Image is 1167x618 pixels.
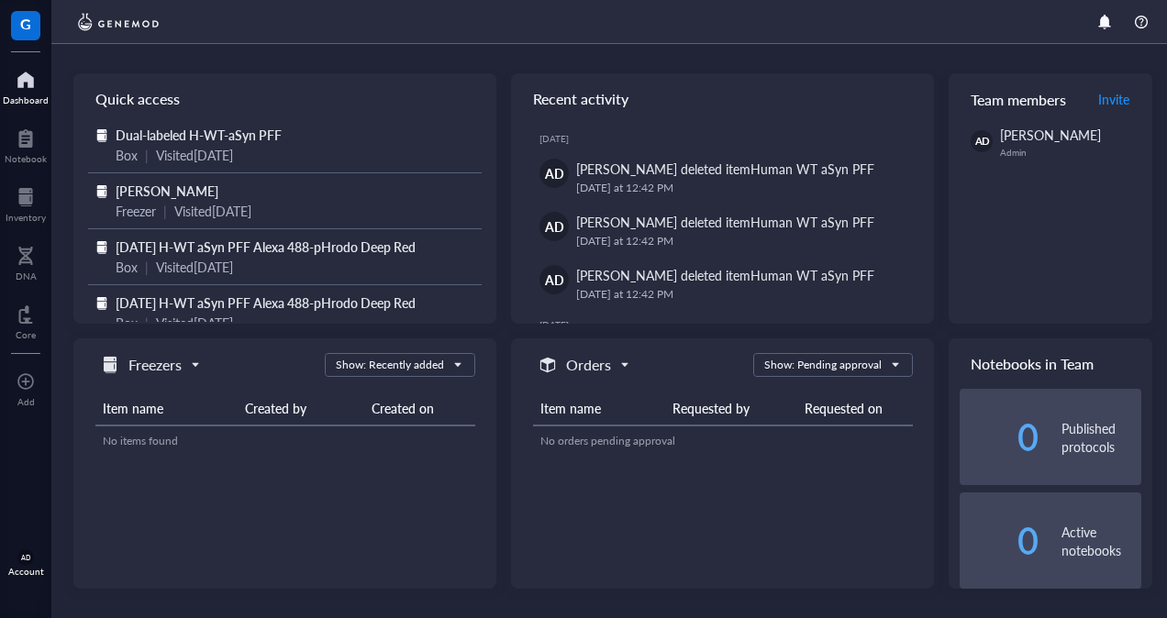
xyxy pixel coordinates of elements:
[8,566,44,577] div: Account
[238,392,364,425] th: Created by
[949,338,1152,389] div: Notebooks in Team
[116,145,138,165] div: Box
[1098,90,1129,108] span: Invite
[1000,126,1101,144] span: [PERSON_NAME]
[764,357,882,373] div: Show: Pending approval
[3,94,49,105] div: Dashboard
[16,241,37,281] a: DNA
[545,163,564,183] span: AD
[540,433,906,449] div: No orders pending approval
[163,201,167,221] div: |
[974,134,989,149] span: AD
[116,182,218,200] span: [PERSON_NAME]
[750,213,874,231] div: Human WT aSyn PFF
[73,73,496,125] div: Quick access
[103,433,468,449] div: No items found
[576,159,874,179] div: [PERSON_NAME] deleted item
[156,145,233,165] div: Visited [DATE]
[145,313,149,333] div: |
[116,126,282,144] span: Dual-labeled H-WT-aSyn PFF
[797,392,913,425] th: Requested on
[6,212,46,223] div: Inventory
[566,354,611,376] h5: Orders
[16,300,36,340] a: Core
[95,392,238,425] th: Item name
[116,293,416,312] span: [DATE] H-WT aSyn PFF Alexa 488-pHrodo Deep Red
[949,73,1152,125] div: Team members
[665,392,797,425] th: Requested by
[1097,84,1130,114] button: Invite
[533,392,665,425] th: Item name
[1000,147,1141,158] div: Admin
[5,153,47,164] div: Notebook
[156,257,233,277] div: Visited [DATE]
[128,354,182,376] h5: Freezers
[545,216,564,237] span: AD
[750,266,874,284] div: Human WT aSyn PFF
[145,145,149,165] div: |
[576,232,905,250] div: [DATE] at 12:42 PM
[145,257,149,277] div: |
[336,357,444,373] div: Show: Recently added
[545,270,564,290] span: AD
[20,12,31,35] span: G
[1061,523,1141,559] div: Active notebooks
[5,124,47,164] a: Notebook
[16,329,36,340] div: Core
[17,396,35,407] div: Add
[116,257,138,277] div: Box
[750,160,874,178] div: Human WT aSyn PFF
[156,313,233,333] div: Visited [DATE]
[364,392,475,425] th: Created on
[1061,419,1141,456] div: Published protocols
[21,554,31,562] span: AD
[960,423,1039,452] div: 0
[16,270,37,281] div: DNA
[6,182,46,223] a: Inventory
[576,265,874,285] div: [PERSON_NAME] deleted item
[116,237,416,256] span: [DATE] H-WT aSyn PFF Alexa 488-pHrodo Deep Red
[174,201,251,221] div: Visited [DATE]
[960,526,1039,556] div: 0
[539,133,919,144] div: [DATE]
[3,65,49,105] a: Dashboard
[116,313,138,333] div: Box
[511,73,934,125] div: Recent activity
[73,11,163,33] img: genemod-logo
[576,212,874,232] div: [PERSON_NAME] deleted item
[116,201,156,221] div: Freezer
[576,179,905,197] div: [DATE] at 12:42 PM
[576,285,905,303] div: [DATE] at 12:42 PM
